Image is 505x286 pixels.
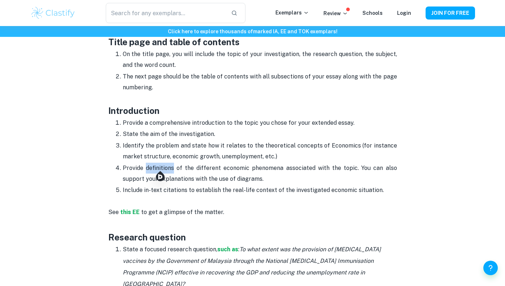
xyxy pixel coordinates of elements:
strong: Introduction [108,106,160,116]
p: On the title page, you will include the topic of your investigation, the research question, the s... [123,49,397,71]
strong: this EE [120,209,140,215]
a: this EE [119,209,140,215]
h6: Click here to explore thousands of marked IA, EE and TOK exemplars ! [1,27,504,35]
p: The next page should be the table of contents with all subsections of your essay along with the p... [123,71,397,104]
p: See to get a glimpse of the matter. [108,207,397,218]
p: Review [323,9,348,17]
strong: Title page and table of contents [108,37,240,47]
button: Help and Feedback [483,261,498,275]
p: State the aim of the investigation. [123,129,397,140]
a: such as [217,246,238,253]
h3: Research question [108,218,397,244]
p: Identify the problem and state how it relates to the theoretical concepts of Economics (for insta... [123,140,397,162]
p: Provide definitions of the different economic phenomena associated with the topic. You can also s... [123,163,397,185]
a: Schools [362,10,383,16]
p: Exemplars [275,9,309,17]
button: JOIN FOR FREE [426,7,475,20]
input: Search for any exemplars... [106,3,225,23]
p: Provide a comprehensive introduction to the topic you chose for your extended essay. [123,118,397,128]
img: Clastify logo [30,6,76,20]
a: Login [397,10,411,16]
p: Include in-text citations to establish the real-life context of the investigated economic situation. [123,185,397,196]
